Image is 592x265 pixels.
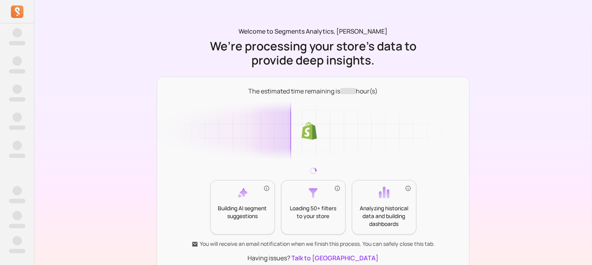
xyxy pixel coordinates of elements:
p: Welcome to Segments Analytics, [PERSON_NAME] [239,27,388,36]
span: ‌ [13,113,22,122]
p: The estimated time remaining is hour(s) [249,86,378,96]
p: Analyzing historical data and building dashboards [359,204,410,228]
span: ‌ [13,56,22,66]
span: ‌ [9,97,25,102]
span: ‌ [9,224,25,228]
span: ‌ [9,154,25,158]
span: ‌ [9,199,25,203]
span: ‌ [341,88,356,94]
p: Loading 50+ filters to your store [288,204,339,220]
p: You will receive an email notification when we finish this process. You can safely close this tab. [192,240,435,248]
span: ‌ [13,84,22,94]
span: ‌ [13,236,22,245]
p: Having issues? [248,253,379,263]
span: ‌ [9,69,25,73]
span: ‌ [13,211,22,220]
span: ‌ [9,41,25,45]
p: Building AI segment suggestions [217,204,268,220]
span: ‌ [13,186,22,195]
span: ‌ [13,28,22,38]
span: ‌ [13,141,22,150]
p: We’re processing your store’s data to provide deep insights. [208,39,418,67]
button: Talk to [GEOGRAPHIC_DATA] [292,253,379,263]
span: ‌ [9,125,25,130]
span: ‌ [9,249,25,253]
img: Data loading [157,101,470,161]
